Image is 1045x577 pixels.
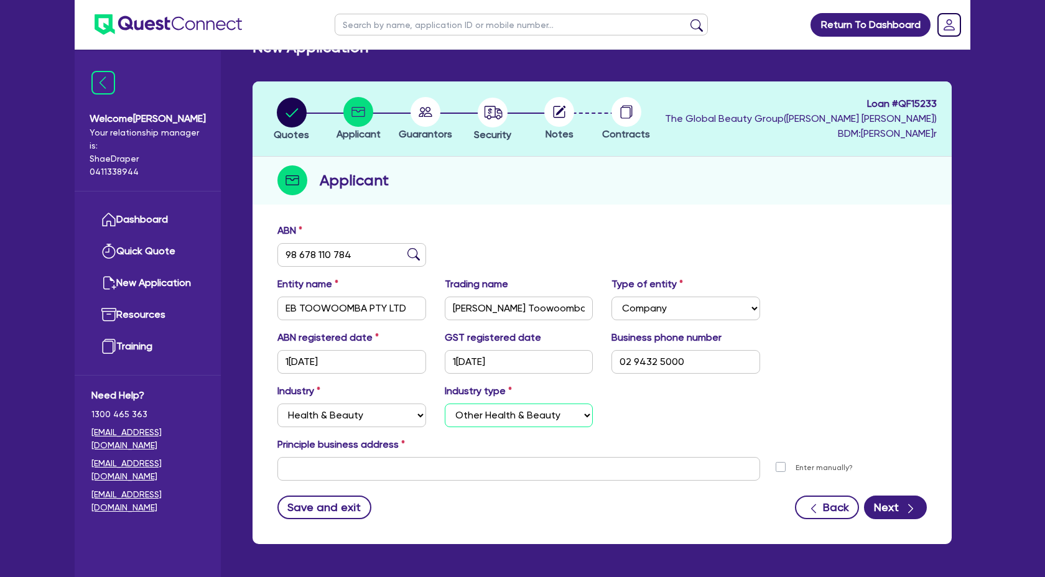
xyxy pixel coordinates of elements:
label: Type of entity [611,277,683,292]
img: resources [101,307,116,322]
img: step-icon [277,165,307,195]
label: ABN [277,223,302,238]
a: Dropdown toggle [933,9,965,41]
label: Entity name [277,277,338,292]
span: Notes [546,128,574,140]
label: GST registered date [445,330,541,345]
h2: Applicant [320,169,389,192]
button: Quotes [273,97,310,143]
span: Applicant [337,128,381,140]
a: Dashboard [91,204,204,236]
button: Save and exit [277,496,371,519]
label: Principle business address [277,437,405,452]
span: Need Help? [91,388,204,403]
button: Security [473,97,512,143]
span: Loan # QF15233 [665,96,937,111]
button: Back [795,496,859,519]
label: Industry type [445,384,512,399]
span: The Global Beauty Group ( [PERSON_NAME] [PERSON_NAME] ) [665,113,937,124]
label: ABN registered date [277,330,379,345]
input: DD / MM / YYYY [445,350,593,374]
label: Industry [277,384,320,399]
input: Search by name, application ID or mobile number... [335,14,708,35]
img: quest-connect-logo-blue [95,14,242,35]
img: abn-lookup icon [407,248,420,261]
input: DD / MM / YYYY [277,350,426,374]
img: training [101,339,116,354]
a: [EMAIL_ADDRESS][DOMAIN_NAME] [91,488,204,514]
span: 1300 465 363 [91,408,204,421]
a: Resources [91,299,204,331]
a: Training [91,331,204,362]
span: Your relationship manager is: Shae Draper 0411338944 [90,126,206,178]
label: Trading name [445,277,508,292]
label: Business phone number [611,330,722,345]
a: [EMAIL_ADDRESS][DOMAIN_NAME] [91,426,204,452]
img: new-application [101,275,116,290]
label: Enter manually? [796,462,853,474]
span: Welcome [PERSON_NAME] [90,111,206,126]
a: Quick Quote [91,236,204,267]
a: New Application [91,267,204,299]
a: [EMAIL_ADDRESS][DOMAIN_NAME] [91,457,204,483]
img: quick-quote [101,244,116,259]
span: Quotes [274,129,309,141]
span: BDM: [PERSON_NAME]r [665,126,937,141]
span: Guarantors [399,128,452,140]
span: Contracts [602,128,650,140]
button: Next [864,496,927,519]
span: Security [474,129,511,141]
img: icon-menu-close [91,71,115,95]
a: Return To Dashboard [810,13,931,37]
